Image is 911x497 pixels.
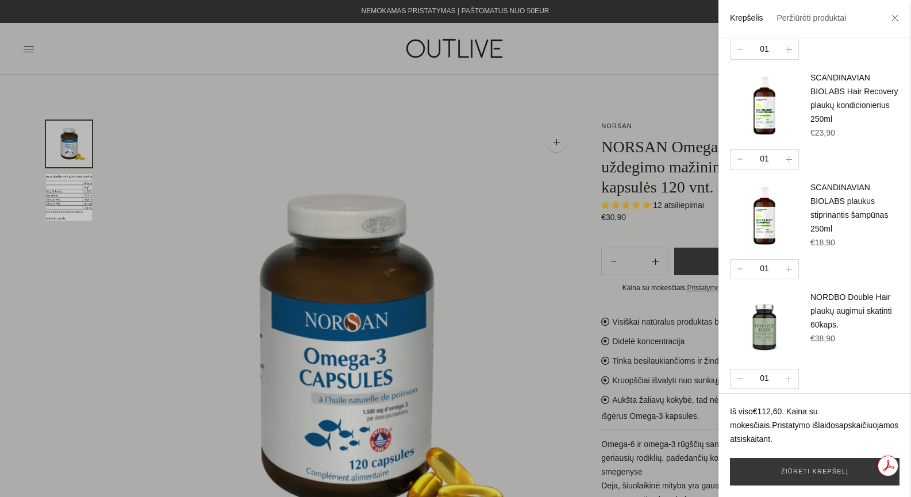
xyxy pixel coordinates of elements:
img: nordbo-double-hair-outlive_200x.png [730,291,799,360]
a: Žiūrėti krepšelį [730,458,900,486]
img: scandinavian-biolabs-sampunas-outlive_200x.png [730,181,799,250]
span: €18,90 [810,238,835,247]
a: SCANDINAVIAN BIOLABS plaukus stiprinantis šampūnas 250ml [810,183,888,233]
p: Iš viso . Kaina su mokesčiais. apskaičiuojamos atsiskaitant. [730,405,900,446]
a: SCANDINAVIAN BIOLABS Hair Recovery plaukų kondicionierius 250ml [810,73,898,124]
a: Krepšelis [730,13,763,22]
a: Pristatymo išlaidos [772,421,839,430]
a: Peržiūrėti produktai [777,13,846,22]
div: 01 [755,153,774,165]
a: NORDBO Double Hair plaukų augimui skatinti 60kaps. [810,292,892,329]
span: €112,60 [753,407,782,416]
div: 01 [755,263,774,275]
div: 01 [755,373,774,385]
span: €23,90 [810,128,835,137]
div: 01 [755,44,774,56]
span: €38,90 [810,334,835,343]
img: scandinavian-biolabs-kondicionierius-outlive_200x.png [730,71,799,140]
